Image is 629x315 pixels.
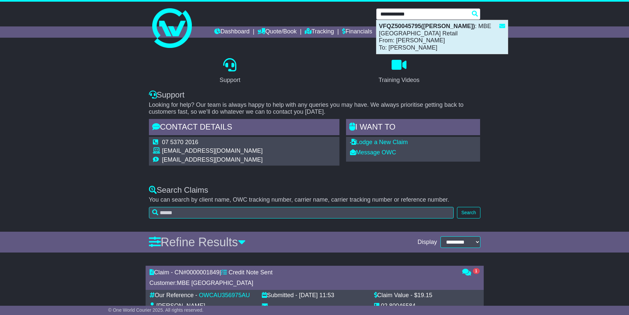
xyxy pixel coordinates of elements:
[162,139,263,148] td: 07 5370 2016
[199,292,250,298] a: OWCAU356975AU
[376,20,508,54] div: : MBE [GEOGRAPHIC_DATA] Retail From: [PERSON_NAME] To: [PERSON_NAME]
[473,268,480,274] span: 1
[346,119,480,137] div: I WANT to
[150,269,456,276] div: Claim - CN# |
[162,156,263,164] td: [EMAIL_ADDRESS][DOMAIN_NAME]
[149,90,480,100] div: Support
[462,269,480,276] a: 1
[149,119,339,137] div: Contact Details
[228,269,272,276] span: Credit Note Sent
[350,139,408,145] a: Lodge a New Claim
[150,280,456,287] div: Customer:
[149,196,480,204] p: You can search by client name, OWC tracking number, carrier name, carrier tracking number or refe...
[305,26,334,38] a: Tracking
[381,302,416,310] div: 02 80046584
[220,76,240,85] div: Support
[149,185,480,195] div: Search Claims
[379,23,475,29] strong: VFQZ50045795([PERSON_NAME])
[262,292,297,299] div: Submitted -
[374,56,424,87] a: Training Videos
[150,292,197,299] div: Our Reference -
[374,292,413,299] div: Claim Value -
[299,292,334,299] div: [DATE] 11:53
[414,292,432,299] div: $19.15
[417,239,437,246] span: Display
[350,149,396,156] a: Message OWC
[157,302,205,310] div: [PERSON_NAME]
[187,269,220,276] span: 0000001849
[214,26,250,38] a: Dashboard
[258,26,297,38] a: Quote/Book
[177,280,253,286] span: MBE [GEOGRAPHIC_DATA]
[149,235,246,249] a: Refine Results
[378,76,419,85] div: Training Videos
[108,307,204,313] span: © One World Courier 2025. All rights reserved.
[342,26,372,38] a: Financials
[162,147,263,156] td: [EMAIL_ADDRESS][DOMAIN_NAME]
[215,56,245,87] a: Support
[457,207,480,218] button: Search
[149,101,480,116] p: Looking for help? Our team is always happy to help with any queries you may have. We always prior...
